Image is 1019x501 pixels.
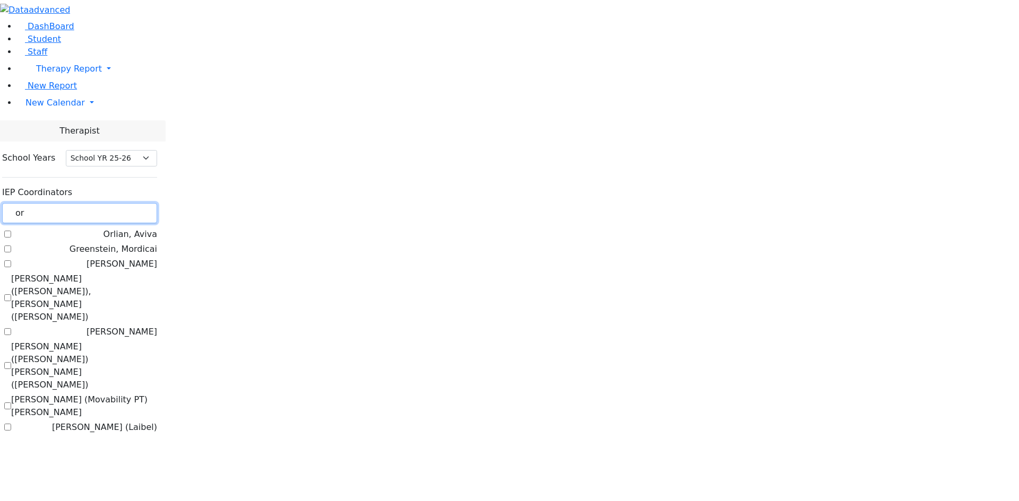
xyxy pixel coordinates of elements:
a: DashBoard [17,21,74,31]
a: Staff [17,47,47,57]
label: [PERSON_NAME] ([PERSON_NAME]) [PERSON_NAME] ([PERSON_NAME]) [11,340,157,391]
span: New Report [28,81,77,91]
label: [PERSON_NAME] (Movability PT) [PERSON_NAME] [11,393,157,419]
a: New Report [17,81,77,91]
label: [PERSON_NAME] ([PERSON_NAME]), [PERSON_NAME] ([PERSON_NAME]) [11,273,157,323]
span: Therapist [59,125,99,137]
label: IEP Coordinators [2,186,72,199]
span: DashBoard [28,21,74,31]
label: [PERSON_NAME] [87,326,157,338]
label: School Years [2,152,55,164]
input: Search [2,203,157,223]
span: Staff [28,47,47,57]
label: Orlian, Aviva [103,228,157,241]
a: New Calendar [17,92,1019,113]
label: Greenstein, Mordicai [70,243,157,256]
label: [PERSON_NAME] [87,258,157,270]
span: New Calendar [25,98,85,108]
span: Therapy Report [36,64,102,74]
span: Student [28,34,61,44]
a: Student [17,34,61,44]
label: [PERSON_NAME] (Laibel) [52,421,157,434]
a: Therapy Report [17,58,1019,80]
